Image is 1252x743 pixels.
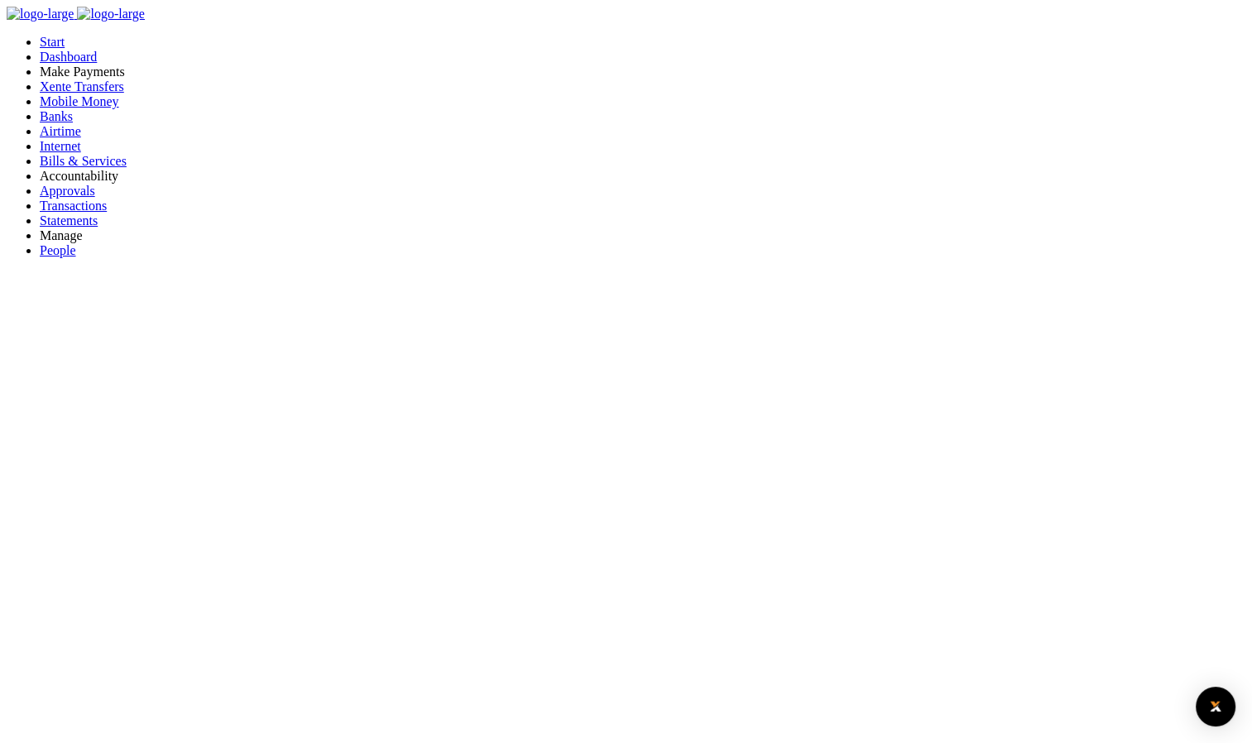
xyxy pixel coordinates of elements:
a: Banks [40,109,73,123]
div: Open Intercom Messenger [1196,687,1235,726]
img: logo-large [77,7,144,22]
a: People [40,243,76,257]
img: logo-large [7,7,74,22]
a: Approvals [40,184,95,198]
a: Mobile Money [40,94,119,108]
a: Statements [40,213,98,228]
a: Internet [40,139,81,153]
span: anage [51,228,82,242]
li: M [40,65,1245,79]
a: Start [40,35,65,49]
li: M [40,228,1245,243]
a: Xente Transfers [40,79,124,93]
a: Bills & Services [40,154,127,168]
a: Transactions [40,199,107,213]
a: logo-small logo-large logo-large [7,7,145,21]
span: ake Payments [51,65,124,79]
span: countability [55,169,118,183]
a: Dashboard [40,50,97,64]
a: Airtime [40,124,81,138]
li: Ac [40,169,1245,184]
